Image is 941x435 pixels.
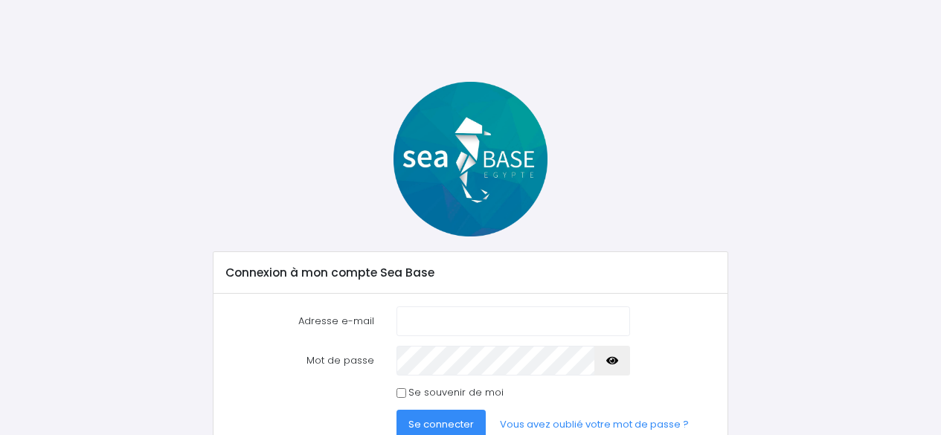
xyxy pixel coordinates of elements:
label: Adresse e-mail [214,306,385,336]
span: Se connecter [408,417,474,431]
div: Connexion à mon compte Sea Base [213,252,728,294]
label: Se souvenir de moi [408,385,504,400]
label: Mot de passe [214,346,385,376]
